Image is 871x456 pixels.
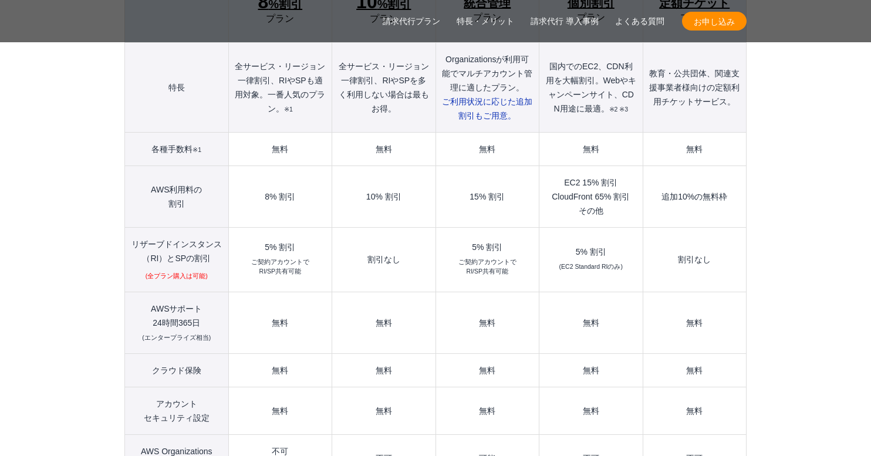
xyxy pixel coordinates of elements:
a: よくある質問 [615,15,664,28]
td: 8% 割引 [228,166,332,228]
td: 無料 [332,353,435,387]
td: 無料 [643,292,746,353]
td: 無料 [435,387,539,434]
th: アカウント セキュリティ設定 [125,387,229,434]
td: 無料 [643,353,746,387]
td: 無料 [435,353,539,387]
td: 無料 [539,353,643,387]
td: 無料 [228,133,332,166]
th: AWS利用料の 割引 [125,166,229,228]
span: プラン [473,12,501,23]
td: 無料 [643,133,746,166]
a: お申し込み [682,12,747,31]
span: ご利用状況に応じた [442,97,532,120]
span: お申し込み [682,15,747,28]
small: ご契約アカウントで RI/SP共有可能 [251,258,309,276]
td: 追加10%の無料枠 [643,166,746,228]
td: 無料 [332,387,435,434]
a: 請求代行 導入事例 [531,15,599,28]
small: ※1 [284,106,293,113]
div: 5% 割引 [545,248,636,256]
td: 無料 [643,387,746,434]
td: 無料 [228,387,332,434]
td: 無料 [539,133,643,166]
th: 全サービス・リージョン一律割引、RIやSPも適用対象。一番人気のプラン。 [228,43,332,133]
th: リザーブドインスタンス （RI）とSPの割引 [125,228,229,292]
td: 割引なし [332,228,435,292]
th: 国内でのEC2、CDN利用を大幅割引。Webやキャンペーンサイト、CDN用途に最適。 [539,43,643,133]
th: 特長 [125,43,229,133]
small: (全プラン購入は可能) [146,272,208,281]
td: 無料 [435,133,539,166]
small: (エンタープライズ相当) [142,334,211,341]
small: ※2 ※3 [609,106,629,113]
td: 15% 割引 [435,166,539,228]
th: 全サービス・リージョン一律割引、RIやSPを多く利用しない場合は最もお得。 [332,43,435,133]
a: 特長・メリット [457,15,514,28]
td: EC2 15% 割引 CloudFront 65% 割引 その他 [539,166,643,228]
td: 無料 [332,133,435,166]
td: 無料 [539,387,643,434]
div: 5% 割引 [442,243,533,251]
span: プラン [266,13,294,24]
a: 請求代行プラン [383,15,440,28]
th: Organizationsが利用可能でマルチアカウント管理に適したプラン。 [435,43,539,133]
th: 各種手数料 [125,133,229,166]
td: 10% 割引 [332,166,435,228]
td: 無料 [539,292,643,353]
td: 無料 [228,292,332,353]
td: 無料 [228,353,332,387]
small: ご契約アカウントで RI/SP共有可能 [458,258,516,276]
th: クラウド保険 [125,353,229,387]
th: 教育・公共団体、関連支援事業者様向けの定額利用チケットサービス。 [643,43,746,133]
small: (EC2 Standard RIのみ) [559,262,623,272]
td: 割引なし [643,228,746,292]
small: ※1 [193,146,201,153]
th: AWSサポート 24時間365日 [125,292,229,353]
span: プラン [577,12,605,23]
td: 無料 [332,292,435,353]
div: 5% 割引 [235,243,326,251]
td: 無料 [435,292,539,353]
span: プラン [370,13,398,24]
span: プラン [680,12,708,23]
